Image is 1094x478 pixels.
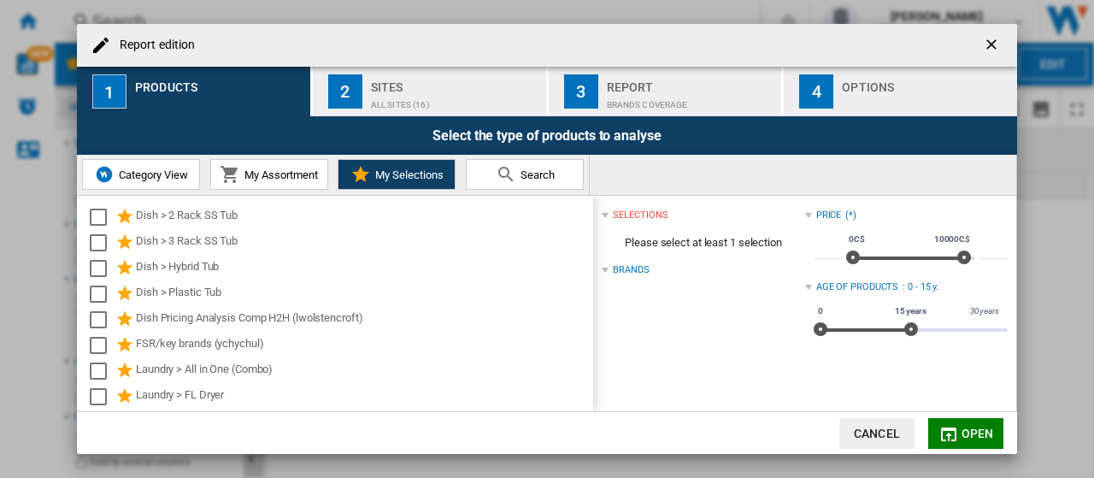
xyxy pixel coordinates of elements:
[210,159,328,190] button: My Assortment
[839,418,915,449] button: Cancel
[94,164,115,185] img: wiser-icon-blue.png
[77,116,1017,155] div: Select the type of products to analyse
[90,233,115,253] md-checkbox: Select
[549,67,784,116] button: 3 Report Brands coverage
[784,67,1017,116] button: 4 Options
[903,280,1008,294] div: : 0 - 15 y.
[313,67,548,116] button: 2 Sites All Sites (16)
[607,91,775,109] div: Brands coverage
[842,74,1010,91] div: Options
[932,233,973,246] span: 10000C$
[136,207,591,227] div: Dish > 2 Rack SS Tub
[136,310,591,330] div: Dish Pricing Analysis Comp H2H (lwolstencroft)
[602,227,804,259] span: Please select at least 1 selection
[564,74,598,109] div: 3
[115,168,188,181] span: Category View
[928,418,1003,449] button: Open
[968,304,1002,318] span: 30 years
[816,209,842,222] div: Price
[983,36,1003,56] ng-md-icon: getI18NText('BUTTONS.CLOSE_DIALOG')
[846,233,868,246] span: 0C$
[90,361,115,381] md-checkbox: Select
[82,159,200,190] button: Category View
[136,284,591,304] div: Dish > Plastic Tub
[613,263,649,277] div: Brands
[892,304,929,318] span: 15 years
[799,74,833,109] div: 4
[90,335,115,356] md-checkbox: Select
[613,209,668,222] div: selections
[135,74,303,91] div: Products
[90,207,115,227] md-checkbox: Select
[607,74,775,91] div: Report
[371,91,539,109] div: All Sites (16)
[90,258,115,279] md-checkbox: Select
[136,387,591,407] div: Laundry > FL Dryer
[90,387,115,407] md-checkbox: Select
[816,280,899,294] div: Age of products
[371,168,444,181] span: My Selections
[136,361,591,381] div: Laundry > All in One (Combo)
[136,258,591,279] div: Dish > Hybrid Tub
[77,67,312,116] button: 1 Products
[328,74,362,109] div: 2
[466,159,584,190] button: Search
[371,74,539,91] div: Sites
[90,310,115,330] md-checkbox: Select
[962,427,994,440] span: Open
[516,168,555,181] span: Search
[92,74,126,109] div: 1
[136,335,591,356] div: FSR/key brands (ychychul)
[111,37,195,54] h4: Report edition
[815,304,826,318] span: 0
[90,284,115,304] md-checkbox: Select
[338,159,456,190] button: My Selections
[136,233,591,253] div: Dish > 3 Rack SS Tub
[240,168,318,181] span: My Assortment
[976,28,1010,62] button: getI18NText('BUTTONS.CLOSE_DIALOG')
